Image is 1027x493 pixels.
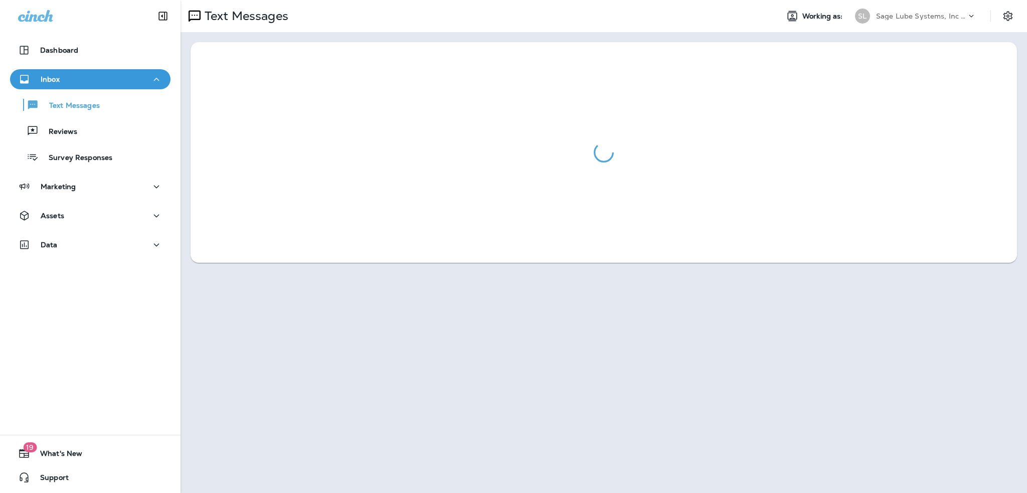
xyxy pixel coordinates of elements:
[30,449,82,461] span: What's New
[855,9,870,24] div: SL
[10,69,170,89] button: Inbox
[10,443,170,463] button: 19What's New
[10,467,170,487] button: Support
[41,75,60,83] p: Inbox
[10,120,170,141] button: Reviews
[10,206,170,226] button: Assets
[876,12,966,20] p: Sage Lube Systems, Inc dba LOF Xpress Oil Change
[30,473,69,485] span: Support
[201,9,288,24] p: Text Messages
[149,6,177,26] button: Collapse Sidebar
[41,212,64,220] p: Assets
[10,94,170,115] button: Text Messages
[999,7,1017,25] button: Settings
[802,12,845,21] span: Working as:
[41,241,58,249] p: Data
[10,40,170,60] button: Dashboard
[23,442,37,452] span: 19
[10,177,170,197] button: Marketing
[10,146,170,168] button: Survey Responses
[39,153,112,163] p: Survey Responses
[10,235,170,255] button: Data
[41,183,76,191] p: Marketing
[40,46,78,54] p: Dashboard
[39,127,77,137] p: Reviews
[39,101,100,111] p: Text Messages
